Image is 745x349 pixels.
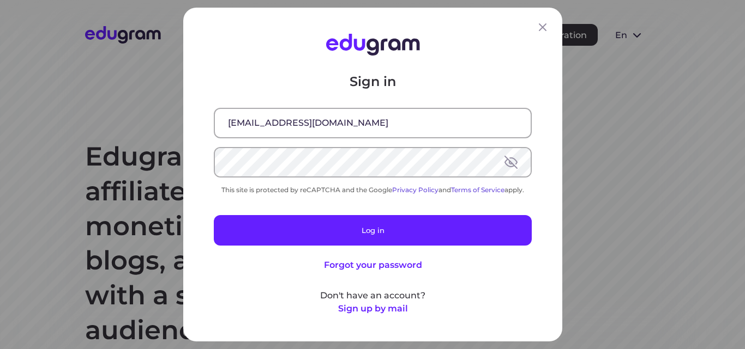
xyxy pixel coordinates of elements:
a: Privacy Policy [392,186,438,194]
button: Log in [214,215,532,246]
button: Sign up by mail [338,302,407,315]
div: This site is protected by reCAPTCHA and the Google and apply. [214,186,532,194]
input: Email [215,109,531,137]
button: Forgot your password [323,259,422,272]
img: Edugram Logo [326,34,419,56]
a: Terms of Service [451,186,504,194]
p: Sign in [214,73,532,90]
p: Don't have an account? [214,289,532,302]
